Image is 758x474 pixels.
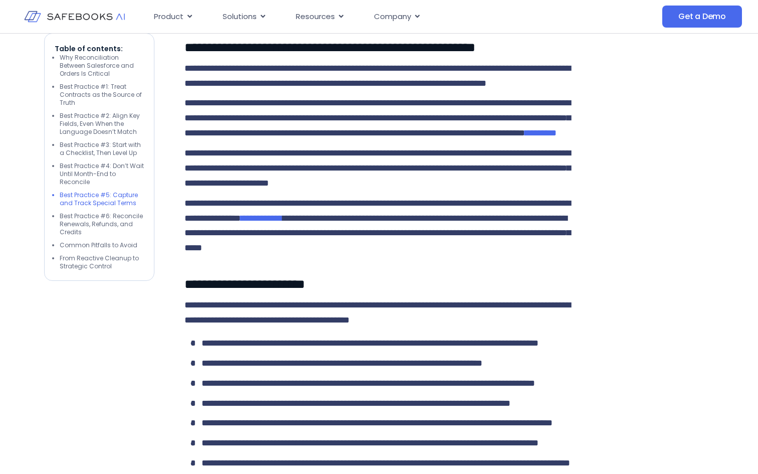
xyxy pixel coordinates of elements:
span: Resources [296,11,335,23]
li: Why Reconciliation Between Salesforce and Orders Is Critical [60,54,144,78]
li: Best Practice #3: Start with a Checklist, Then Level Up [60,141,144,157]
span: Company [374,11,411,23]
li: Best Practice #4: Don’t Wait Until Month-End to Reconcile [60,162,144,186]
li: Best Practice #5: Capture and Track Special Terms [60,191,144,207]
li: Best Practice #6: Reconcile Renewals, Refunds, and Credits [60,212,144,236]
span: Get a Demo [678,12,726,22]
a: Get a Demo [662,6,742,28]
li: Common Pitfalls to Avoid [60,241,144,249]
li: Best Practice #2: Align Key Fields, Even When the Language Doesn’t Match [60,112,144,136]
nav: Menu [146,7,577,27]
span: Solutions [223,11,257,23]
li: Best Practice #1: Treat Contracts as the Source of Truth [60,83,144,107]
span: Product [154,11,183,23]
div: Menu Toggle [146,7,577,27]
p: Table of contents: [55,44,144,54]
li: From Reactive Cleanup to Strategic Control [60,254,144,270]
